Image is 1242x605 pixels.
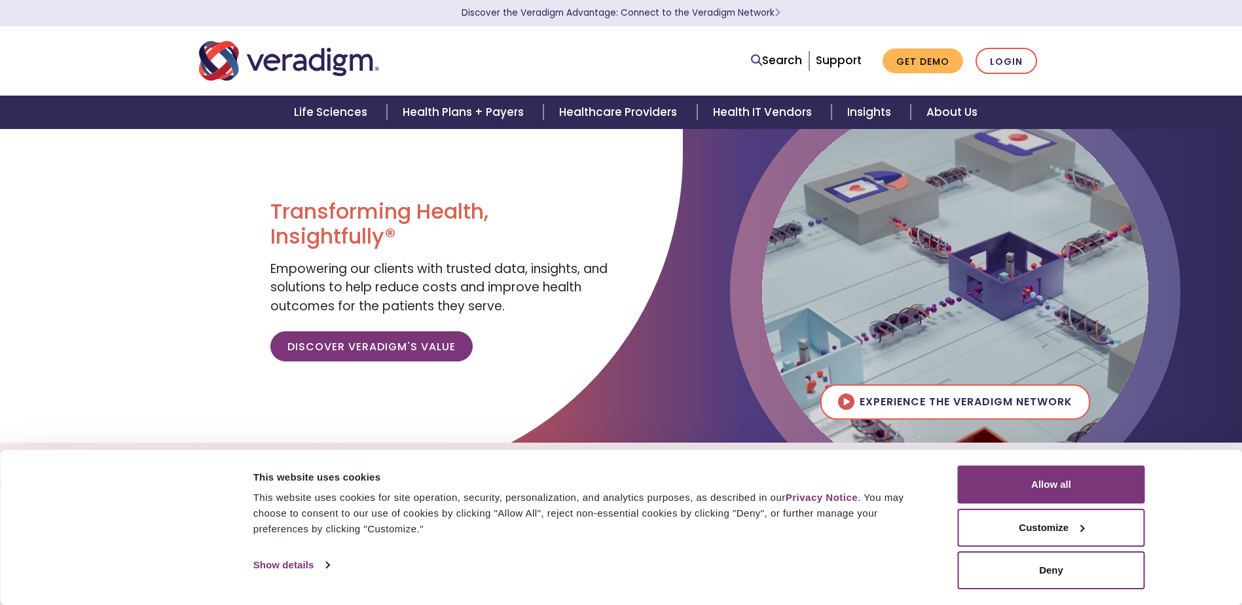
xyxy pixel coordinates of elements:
a: Search [751,52,802,69]
div: This website uses cookies [253,469,928,485]
a: Insights [699,448,783,481]
a: Privacy Notice [786,492,858,503]
a: The Veradigm Network [525,448,699,481]
a: Insights [831,96,911,129]
button: Allow all [958,466,1145,504]
a: Health Plans + Payers [387,96,543,129]
span: Learn More [775,7,780,19]
a: Discover Veradigm's Value [270,331,473,361]
a: Health IT Vendors [697,96,831,129]
a: Careers [783,448,864,481]
a: Explore Solutions [379,448,525,481]
a: Get Demo [883,48,963,74]
a: Life Sciences [278,96,387,129]
img: Veradigm logo [199,39,379,82]
a: Login [976,48,1037,75]
span: Empowering our clients with trusted data, insights, and solutions to help reduce costs and improv... [270,260,608,315]
button: Deny [958,551,1145,589]
h1: Transforming Health, Insightfully® [270,199,611,249]
a: About Us [911,96,993,129]
a: Discover the Veradigm Advantage: Connect to the Veradigm NetworkLearn More [462,7,780,19]
a: Show details [253,555,329,575]
div: This website uses cookies for site operation, security, personalization, and analytics purposes, ... [253,490,928,537]
button: Customize [958,509,1145,547]
a: Support [816,52,862,68]
a: Healthcare Providers [543,96,697,129]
